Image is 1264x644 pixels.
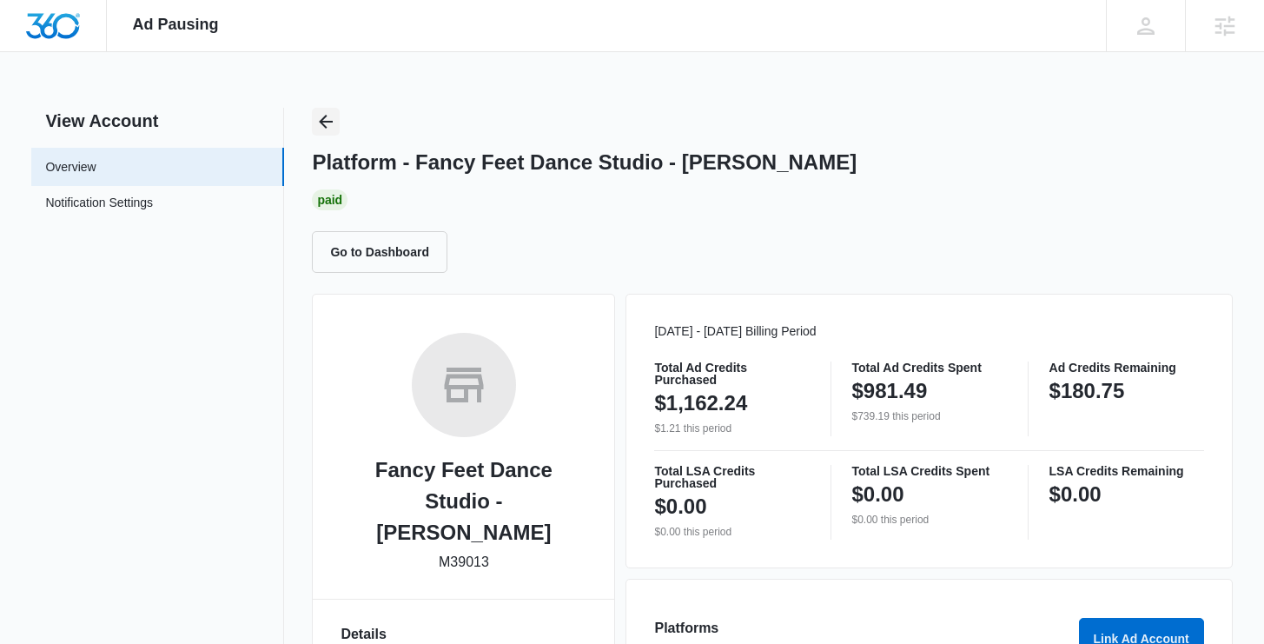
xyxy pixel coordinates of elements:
p: Total Ad Credits Purchased [654,362,809,386]
p: $180.75 [1049,377,1125,405]
button: Go to Dashboard [312,231,447,273]
p: $0.00 [654,493,706,521]
p: $981.49 [852,377,928,405]
p: Ad Credits Remaining [1049,362,1204,374]
button: Back [312,108,340,136]
span: Ad Pausing [133,16,219,34]
p: Total LSA Credits Purchased [654,465,809,489]
p: $0.00 this period [654,524,809,540]
p: M39013 [439,552,489,573]
p: $0.00 this period [852,512,1007,528]
p: $1.21 this period [654,421,809,436]
h2: View Account [31,108,284,134]
p: $0.00 [1049,481,1102,508]
p: Total Ad Credits Spent [852,362,1007,374]
a: Go to Dashboard [312,244,458,259]
a: Notification Settings [45,194,153,216]
p: LSA Credits Remaining [1049,465,1204,477]
p: Total LSA Credits Spent [852,465,1007,477]
p: $739.19 this period [852,408,1007,424]
p: $0.00 [852,481,904,508]
h3: Platforms [654,618,1068,639]
div: Paid [312,189,347,210]
h2: Fancy Feet Dance Studio - [PERSON_NAME] [341,455,586,548]
p: $1,162.24 [654,389,747,417]
h1: Platform - Fancy Feet Dance Studio - [PERSON_NAME] [312,149,857,176]
a: Overview [45,158,96,176]
p: [DATE] - [DATE] Billing Period [654,322,1203,341]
